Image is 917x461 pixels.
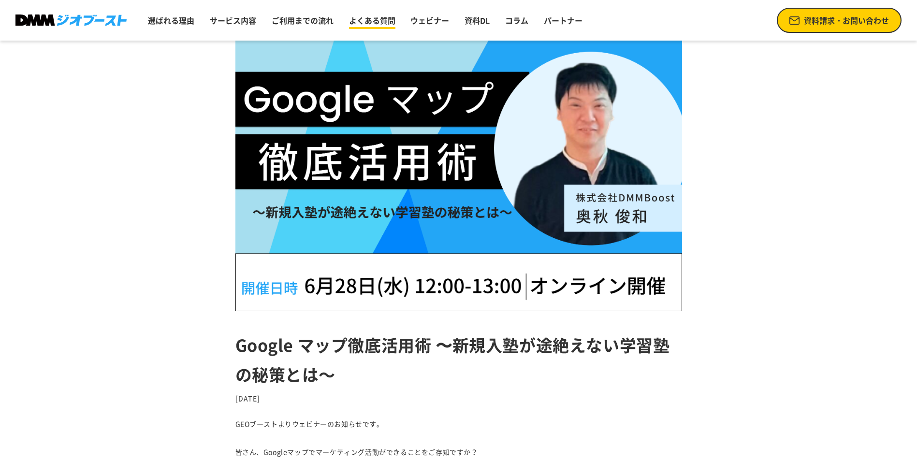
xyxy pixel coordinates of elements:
a: 資料請求・お問い合わせ [777,8,902,33]
a: パートナー [540,11,586,30]
img: DMMジオブースト [15,14,127,27]
a: よくある質問 [345,11,399,30]
h1: Google マップ徹底活用術 〜新規入塾が途絶えない学習塾の秘策とは～ [235,331,682,389]
span: 資料請求・お問い合わせ [804,14,889,26]
time: [DATE] [235,393,261,403]
a: サービス内容 [206,11,260,30]
a: 資料DL [461,11,494,30]
a: ご利用までの流れ [268,11,337,30]
a: 選ばれる理由 [144,11,198,30]
a: コラム [501,11,532,30]
p: 皆さん、Googleマップでマーケティング活動ができることをご存知ですか？ [235,445,682,459]
p: GEOブーストよりウェビナーのお知らせです。 [235,417,682,431]
a: ウェビナー [407,11,453,30]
